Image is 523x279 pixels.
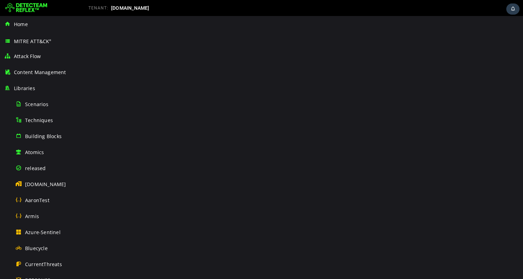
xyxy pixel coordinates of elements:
[14,69,66,75] span: Content Management
[25,149,44,156] span: Atomics
[111,5,149,11] span: [DOMAIN_NAME]
[25,245,48,252] span: Bluecycle
[25,229,61,236] span: Azure-Sentinel
[506,3,520,15] div: Task Notifications
[25,117,53,123] span: Techniques
[25,181,66,188] span: [DOMAIN_NAME]
[14,21,28,27] span: Home
[25,261,62,268] span: CurrentThreats
[25,197,49,204] span: AaronTest
[25,165,46,172] span: released
[14,38,52,45] span: MITRE ATT&CK
[25,213,39,220] span: Armis
[14,53,41,59] span: Attack Flow
[5,2,47,14] img: Detecteam logo
[49,39,51,42] sup: ®
[14,85,35,91] span: Libraries
[25,101,48,107] span: Scenarios
[25,133,62,139] span: Building Blocks
[88,6,108,10] span: TENANT:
